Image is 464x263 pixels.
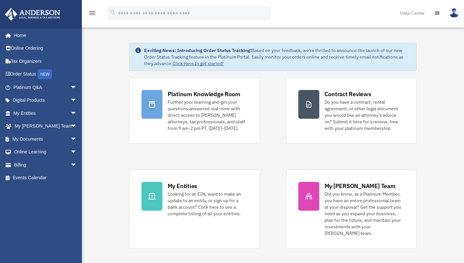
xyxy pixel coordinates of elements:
span: arrow_drop_down [70,107,84,120]
div: Platinum Knowledge Room [168,90,240,98]
span: arrow_drop_down [70,94,84,107]
a: Home [5,29,84,42]
a: Click Here to get started! [173,61,224,66]
div: Looking for an EIN, want to make an update to an entity, or sign up for a bank account? Click her... [168,191,248,217]
a: menu [88,11,96,17]
a: My Entitiesarrow_drop_down [5,107,87,120]
a: My Entities Looking for an EIN, want to make an update to an entity, or sign up for a bank accoun... [129,170,260,249]
a: My [PERSON_NAME] Teamarrow_drop_down [5,120,87,133]
div: Did you know, as a Platinum Member, you have an entire professional team at your disposal? Get th... [325,191,405,237]
a: Platinum Q&Aarrow_drop_down [5,81,87,94]
i: menu [88,9,96,17]
div: Further your learning and get your questions answered real-time with direct access to [PERSON_NAM... [168,99,248,131]
span: arrow_drop_down [70,158,84,172]
a: Digital Productsarrow_drop_down [5,94,87,107]
div: My [PERSON_NAME] Team [325,182,396,190]
a: My Documentsarrow_drop_down [5,132,87,146]
strong: Exciting News: Introducing Order Status Tracking! [144,47,251,53]
a: My [PERSON_NAME] Team Did you know, as a Platinum Member, you have an entire professional team at... [286,170,417,249]
a: Tax Organizers [5,55,87,68]
a: Online Learningarrow_drop_down [5,146,87,159]
img: Anderson Advisors Platinum Portal [3,8,62,21]
img: User Pic [449,8,459,18]
a: Contract Reviews Do you have a contract, rental agreement, or other legal document you would like... [286,78,417,144]
span: arrow_drop_down [70,146,84,159]
div: Do you have a contract, rental agreement, or other legal document you would like an attorney's ad... [325,99,405,131]
a: Events Calendar [5,171,87,184]
div: Based on your feedback, we're thrilled to announce the launch of our new Order Status Tracking fe... [144,47,411,67]
i: search [109,9,117,16]
div: NEW [38,69,52,79]
span: arrow_drop_down [70,132,84,146]
a: Platinum Knowledge Room Further your learning and get your questions answered real-time with dire... [129,78,260,144]
a: Billingarrow_drop_down [5,158,87,171]
div: My Entities [168,182,197,190]
span: arrow_drop_down [70,120,84,133]
a: Order StatusNEW [5,68,87,81]
div: Contract Reviews [325,90,371,98]
a: Online Ordering [5,42,87,55]
span: arrow_drop_down [70,81,84,94]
